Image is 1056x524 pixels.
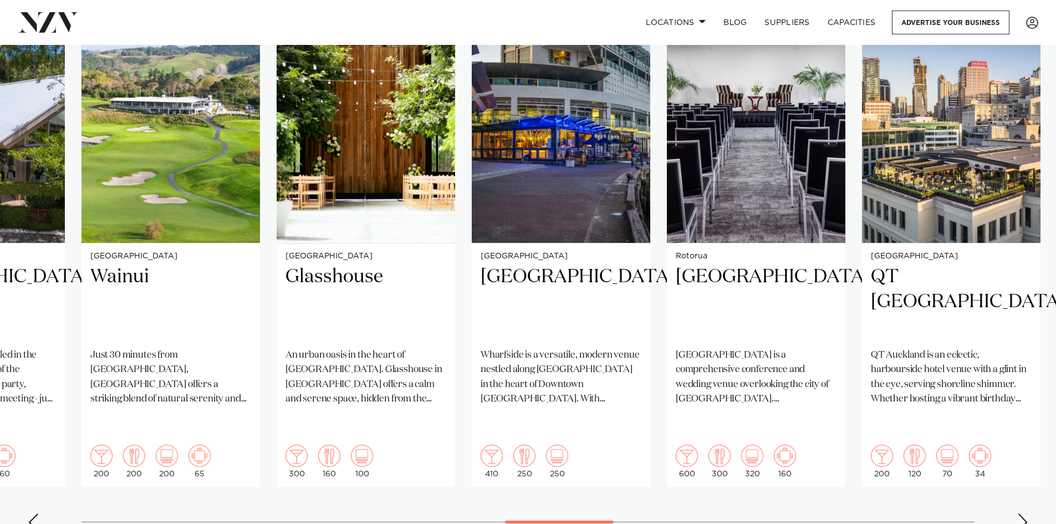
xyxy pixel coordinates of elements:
div: 70 [936,445,958,478]
div: 250 [546,445,568,478]
img: cocktail.png [481,445,503,467]
p: QT Auckland is an eclectic, harbourside hotel venue with a glint in the eye, serving shoreline sh... [871,348,1032,406]
a: [GEOGRAPHIC_DATA] [GEOGRAPHIC_DATA] Wharfside is a versatile, modern venue nestled along [GEOGRAP... [472,3,650,487]
a: Capacities [819,11,885,34]
small: Rotorua [676,252,836,261]
swiper-slide: 23 / 38 [862,3,1040,487]
img: dining.png [318,445,340,467]
div: 200 [123,445,145,478]
div: 600 [676,445,698,478]
img: meeting.png [969,445,991,467]
swiper-slide: 21 / 38 [472,3,650,487]
img: theatre.png [351,445,373,467]
img: cocktail.png [676,445,698,467]
div: 65 [188,445,211,478]
img: dining.png [708,445,731,467]
p: Wharfside is a versatile, modern venue nestled along [GEOGRAPHIC_DATA] in the heart of Downtown [... [481,348,641,406]
p: Just 30 minutes from [GEOGRAPHIC_DATA], [GEOGRAPHIC_DATA] offers a striking blend of natural sere... [90,348,251,406]
div: 410 [481,445,503,478]
h2: [GEOGRAPHIC_DATA] [481,264,641,339]
div: 200 [871,445,893,478]
a: [GEOGRAPHIC_DATA] Glasshouse An urban oasis in the heart of [GEOGRAPHIC_DATA]. Glasshouse in [GEO... [277,3,455,487]
a: Rotorua [GEOGRAPHIC_DATA] [GEOGRAPHIC_DATA] is a comprehensive conference and wedding venue overl... [667,3,845,487]
div: 160 [774,445,796,478]
img: theatre.png [741,445,763,467]
small: [GEOGRAPHIC_DATA] [481,252,641,261]
img: dining.png [123,445,145,467]
img: meeting.png [774,445,796,467]
img: cocktail.png [90,445,113,467]
img: theatre.png [936,445,958,467]
small: [GEOGRAPHIC_DATA] [90,252,251,261]
div: 160 [318,445,340,478]
h2: [GEOGRAPHIC_DATA] [676,264,836,339]
a: [GEOGRAPHIC_DATA] QT [GEOGRAPHIC_DATA] QT Auckland is an eclectic, harbourside hotel venue with a... [862,3,1040,487]
swiper-slide: 22 / 38 [667,3,845,487]
div: 200 [156,445,178,478]
div: 200 [90,445,113,478]
div: 250 [513,445,535,478]
img: theatre.png [546,445,568,467]
img: meeting.png [188,445,211,467]
h2: Wainui [90,264,251,339]
a: [GEOGRAPHIC_DATA] Wainui Just 30 minutes from [GEOGRAPHIC_DATA], [GEOGRAPHIC_DATA] offers a strik... [81,3,260,487]
img: dining.png [513,445,535,467]
swiper-slide: 20 / 38 [277,3,455,487]
img: cocktail.png [285,445,308,467]
a: Advertise your business [892,11,1009,34]
img: nzv-logo.png [18,12,78,32]
div: 300 [708,445,731,478]
img: theatre.png [156,445,178,467]
div: 320 [741,445,763,478]
small: [GEOGRAPHIC_DATA] [285,252,446,261]
a: BLOG [715,11,756,34]
swiper-slide: 19 / 38 [81,3,260,487]
div: 120 [904,445,926,478]
p: [GEOGRAPHIC_DATA] is a comprehensive conference and wedding venue overlooking the city of [GEOGRA... [676,348,836,406]
div: 300 [285,445,308,478]
small: [GEOGRAPHIC_DATA] [871,252,1032,261]
p: An urban oasis in the heart of [GEOGRAPHIC_DATA]. Glasshouse in [GEOGRAPHIC_DATA] offers a calm a... [285,348,446,406]
div: 34 [969,445,991,478]
img: dining.png [904,445,926,467]
img: cocktail.png [871,445,893,467]
div: 100 [351,445,373,478]
a: SUPPLIERS [756,11,818,34]
a: Locations [637,11,715,34]
h2: Glasshouse [285,264,446,339]
h2: QT [GEOGRAPHIC_DATA] [871,264,1032,339]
